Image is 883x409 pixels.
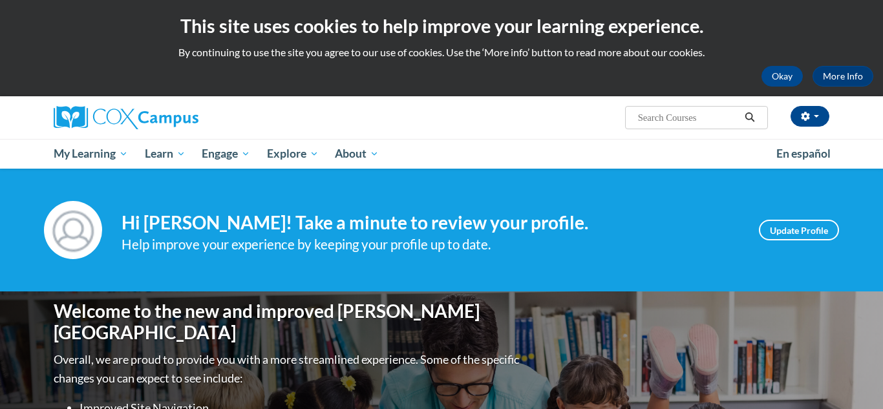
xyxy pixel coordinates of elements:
input: Search Courses [637,110,740,125]
a: Update Profile [759,220,839,240]
a: More Info [813,66,873,87]
button: Search [740,110,760,125]
div: Help improve your experience by keeping your profile up to date. [122,234,739,255]
img: Profile Image [44,201,102,259]
div: Main menu [34,139,849,169]
a: Cox Campus [54,106,299,129]
a: En español [768,140,839,167]
h1: Welcome to the new and improved [PERSON_NAME][GEOGRAPHIC_DATA] [54,300,522,344]
span: Learn [145,146,186,162]
a: My Learning [45,139,136,169]
a: Learn [136,139,194,169]
p: Overall, we are proud to provide you with a more streamlined experience. Some of the specific cha... [54,350,522,388]
h4: Hi [PERSON_NAME]! Take a minute to review your profile. [122,212,739,234]
img: Cox Campus [54,106,198,129]
span: My Learning [54,146,128,162]
button: Account Settings [791,106,829,127]
a: About [327,139,388,169]
a: Engage [193,139,259,169]
a: Explore [259,139,327,169]
span: Engage [202,146,250,162]
p: By continuing to use the site you agree to our use of cookies. Use the ‘More info’ button to read... [10,45,873,59]
span: En español [776,147,831,160]
span: About [335,146,379,162]
span: Explore [267,146,319,162]
h2: This site uses cookies to help improve your learning experience. [10,13,873,39]
button: Okay [761,66,803,87]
